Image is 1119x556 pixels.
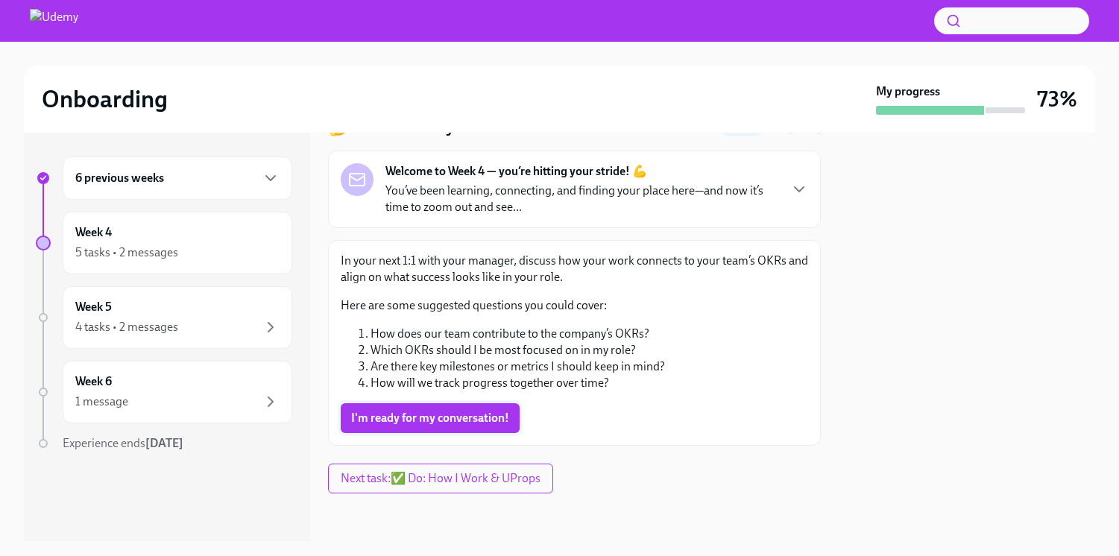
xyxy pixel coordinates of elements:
a: Week 45 tasks • 2 messages [36,212,292,274]
li: How does our team contribute to the company’s OKRs? [371,326,808,342]
li: Which OKRs should I be most focused on in my role? [371,342,808,358]
strong: My progress [876,83,940,100]
button: Next task:✅ Do: How I Work & UProps [328,464,553,493]
a: Week 61 message [36,361,292,423]
p: You’ve been learning, connecting, and finding your place here—and now it’s time to zoom out and s... [385,183,778,215]
p: Here are some suggested questions you could cover: [341,297,808,314]
a: Week 54 tasks • 2 messages [36,286,292,349]
div: 1 message [75,394,128,410]
p: In your next 1:1 with your manager, discuss how your work connects to your team’s OKRs and align ... [341,253,808,285]
h6: Week 6 [75,373,112,390]
h3: 73% [1037,86,1077,113]
button: I'm ready for my conversation! [341,403,520,433]
span: Due [769,121,821,134]
li: How will we track progress together over time? [371,375,808,391]
li: Are there key milestones or metrics I should keep in mind? [371,358,808,375]
span: Next task : ✅ Do: How I Work & UProps [341,471,540,486]
h6: Week 5 [75,299,112,315]
div: 4 tasks • 2 messages [75,319,178,335]
h2: Onboarding [42,84,168,114]
div: 5 tasks • 2 messages [75,244,178,261]
h6: Week 4 [75,224,112,241]
h6: 6 previous weeks [75,170,164,186]
strong: [DATE] [145,436,183,450]
img: Udemy [30,9,78,33]
strong: Welcome to Week 4 — you’re hitting your stride! 💪 [385,163,647,180]
span: I'm ready for my conversation! [351,411,509,426]
span: Experience ends [63,436,183,450]
strong: [DATE] [788,121,821,134]
div: 6 previous weeks [63,157,292,200]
